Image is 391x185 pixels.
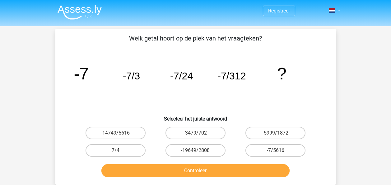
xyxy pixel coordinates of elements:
label: -19649/2808 [165,144,226,157]
tspan: -7 [74,64,89,83]
tspan: -7/312 [217,70,246,82]
label: -7/5616 [245,144,305,157]
label: -3479/702 [165,127,226,139]
label: 7/4 [86,144,146,157]
h6: Selecteer het juiste antwoord [65,111,326,122]
label: -14749/5616 [86,127,146,139]
tspan: ? [277,64,286,83]
a: Registreer [268,8,290,14]
tspan: -7/3 [123,70,140,82]
label: -5999/1872 [245,127,305,139]
img: Assessly [58,5,102,20]
tspan: -7/24 [170,70,193,82]
button: Controleer [101,164,290,177]
p: Welk getal hoort op de plek van het vraagteken? [65,34,326,43]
